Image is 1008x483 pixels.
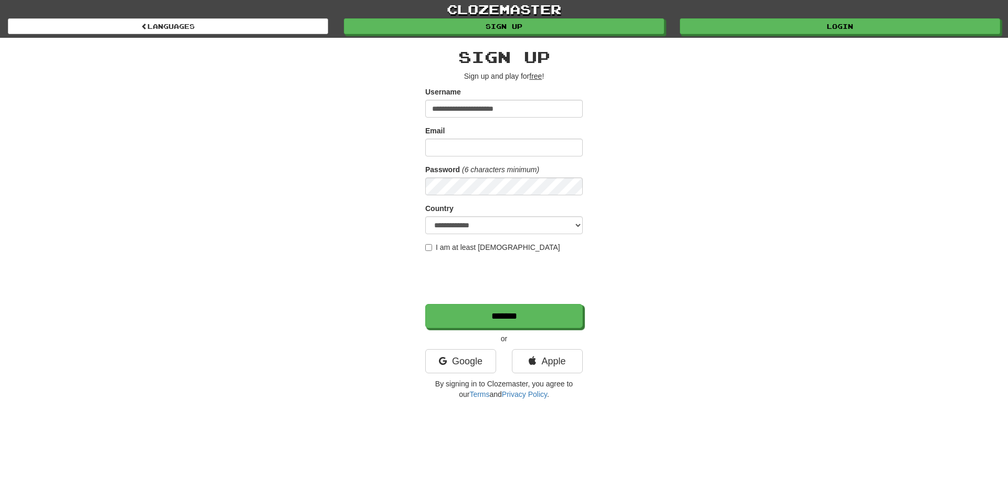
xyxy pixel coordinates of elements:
[344,18,664,34] a: Sign up
[425,379,583,400] p: By signing in to Clozemaster, you agree to our and .
[680,18,1000,34] a: Login
[502,390,547,398] a: Privacy Policy
[425,242,560,253] label: I am at least [DEMOGRAPHIC_DATA]
[462,165,539,174] em: (6 characters minimum)
[512,349,583,373] a: Apple
[425,48,583,66] h2: Sign up
[469,390,489,398] a: Terms
[425,125,445,136] label: Email
[425,203,454,214] label: Country
[425,71,583,81] p: Sign up and play for !
[425,164,460,175] label: Password
[425,258,585,299] iframe: reCAPTCHA
[8,18,328,34] a: Languages
[425,244,432,251] input: I am at least [DEMOGRAPHIC_DATA]
[425,349,496,373] a: Google
[529,72,542,80] u: free
[425,87,461,97] label: Username
[425,333,583,344] p: or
